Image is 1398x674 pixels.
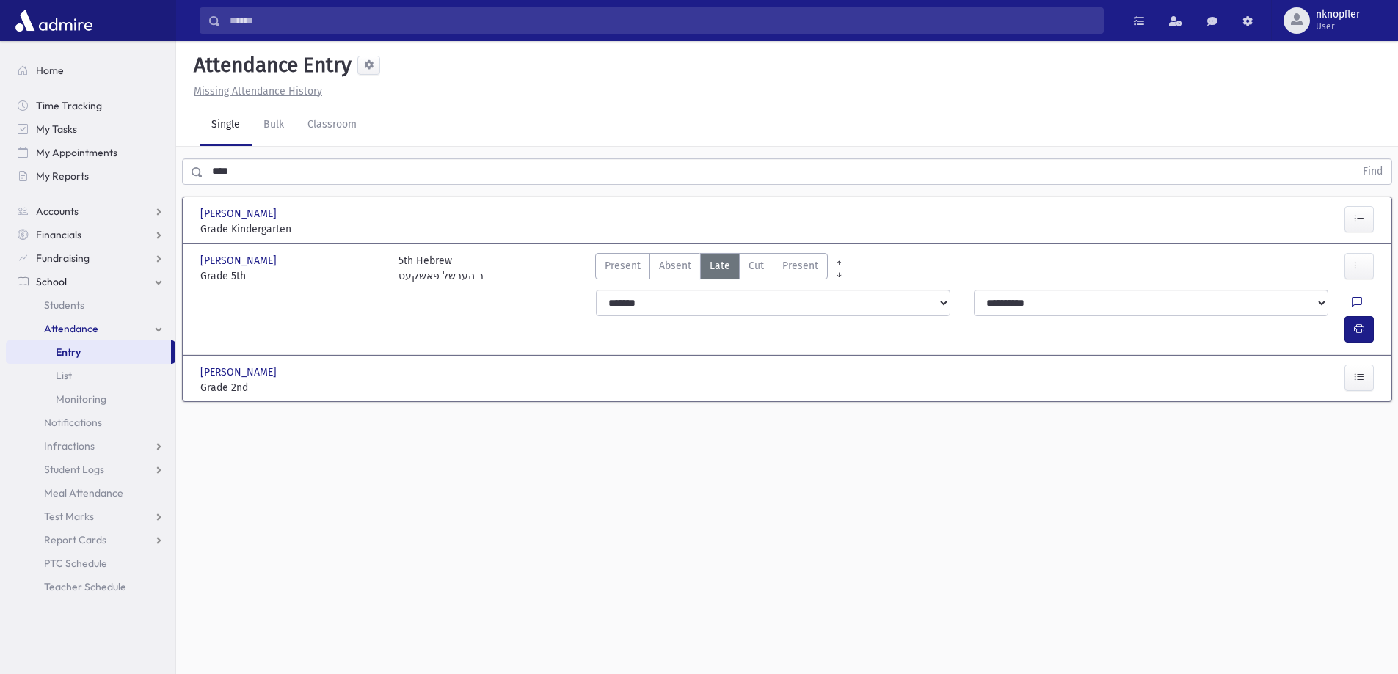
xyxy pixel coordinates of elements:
span: Fundraising [36,252,90,265]
span: Infractions [44,439,95,453]
span: Cut [749,258,764,274]
a: Financials [6,223,175,246]
a: Meal Attendance [6,481,175,505]
a: PTC Schedule [6,552,175,575]
a: Home [6,59,175,82]
span: School [36,275,67,288]
span: Test Marks [44,510,94,523]
span: Student Logs [44,463,104,476]
span: Grade 5th [200,268,384,284]
span: Late [710,258,730,274]
a: Report Cards [6,528,175,552]
a: My Appointments [6,141,175,164]
h5: Attendance Entry [188,53,352,78]
span: Monitoring [56,392,106,406]
span: Grade Kindergarten [200,221,384,237]
a: Time Tracking [6,94,175,117]
span: List [56,369,72,382]
span: Present [605,258,641,274]
a: Notifications [6,411,175,434]
a: Classroom [296,105,368,146]
a: Students [6,293,175,317]
span: Time Tracking [36,99,102,112]
a: School [6,270,175,293]
span: Home [36,64,64,77]
a: Student Logs [6,458,175,481]
a: Monitoring [6,387,175,411]
span: Financials [36,228,81,241]
span: Absent [659,258,691,274]
a: My Tasks [6,117,175,141]
a: Fundraising [6,246,175,270]
span: My Tasks [36,122,77,136]
span: [PERSON_NAME] [200,206,280,221]
span: Grade 2nd [200,380,384,395]
span: Report Cards [44,533,106,546]
span: Students [44,298,84,312]
span: My Reports [36,169,89,183]
a: Accounts [6,199,175,223]
a: Test Marks [6,505,175,528]
span: nknopfler [1316,9,1360,21]
span: [PERSON_NAME] [200,365,280,380]
a: Bulk [252,105,296,146]
a: Missing Attendance History [188,85,322,98]
span: Teacher Schedule [44,580,126,593]
a: List [6,364,175,387]
a: Teacher Schedule [6,575,175,598]
div: 5th Hebrew ר הערשל פאשקעס [398,253,484,284]
span: Present [782,258,818,274]
a: Entry [6,340,171,364]
a: Infractions [6,434,175,458]
span: Meal Attendance [44,486,123,499]
span: Accounts [36,205,79,218]
u: Missing Attendance History [194,85,322,98]
a: Attendance [6,317,175,340]
span: [PERSON_NAME] [200,253,280,268]
span: Notifications [44,416,102,429]
button: Find [1354,159,1391,184]
div: AttTypes [595,253,828,284]
span: My Appointments [36,146,117,159]
a: Single [200,105,252,146]
span: Entry [56,345,81,359]
input: Search [221,7,1103,34]
span: PTC Schedule [44,557,107,570]
a: My Reports [6,164,175,188]
img: AdmirePro [12,6,96,35]
span: User [1316,21,1360,32]
span: Attendance [44,322,98,335]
